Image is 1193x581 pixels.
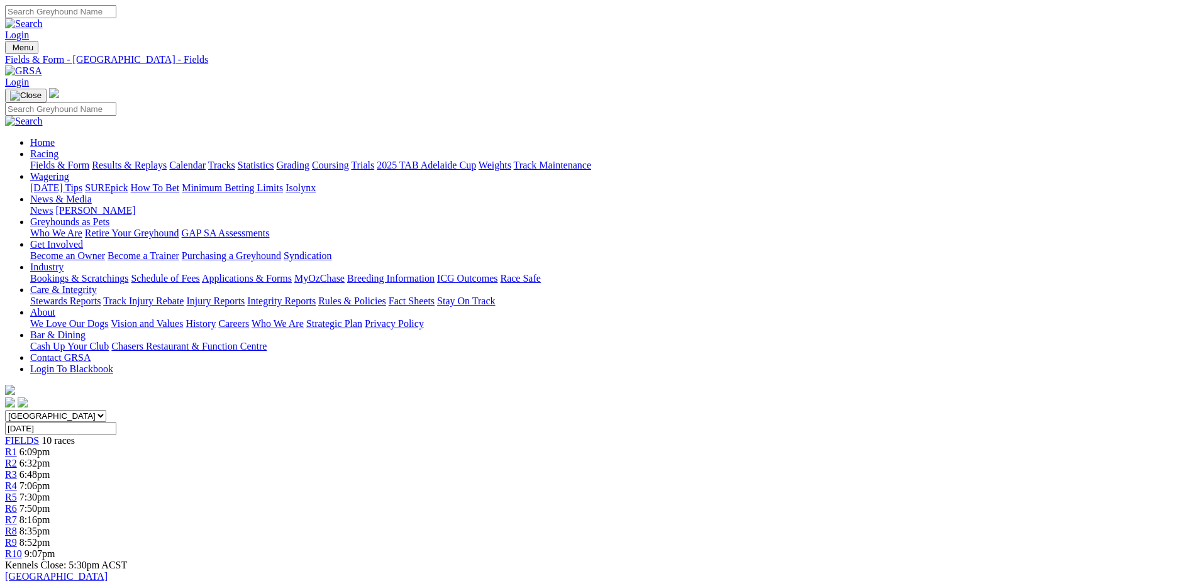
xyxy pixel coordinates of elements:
a: Careers [218,318,249,329]
a: R3 [5,469,17,480]
a: Breeding Information [347,273,435,284]
a: Vision and Values [111,318,183,329]
span: R9 [5,537,17,548]
a: R10 [5,548,22,559]
img: Search [5,18,43,30]
a: SUREpick [85,182,128,193]
a: Rules & Policies [318,296,386,306]
img: facebook.svg [5,397,15,407]
a: How To Bet [131,182,180,193]
div: Bar & Dining [30,341,1188,352]
a: R5 [5,492,17,502]
a: Purchasing a Greyhound [182,250,281,261]
a: MyOzChase [294,273,345,284]
a: ICG Outcomes [437,273,497,284]
a: Stay On Track [437,296,495,306]
a: Stewards Reports [30,296,101,306]
img: logo-grsa-white.png [49,88,59,98]
a: Statistics [238,160,274,170]
a: Login [5,30,29,40]
a: R4 [5,480,17,491]
span: Menu [13,43,33,52]
a: Who We Are [252,318,304,329]
span: R8 [5,526,17,536]
a: Get Involved [30,239,83,250]
a: [DATE] Tips [30,182,82,193]
a: Fact Sheets [389,296,435,306]
a: GAP SA Assessments [182,228,270,238]
span: 8:35pm [19,526,50,536]
a: Trials [351,160,374,170]
a: R6 [5,503,17,514]
a: Chasers Restaurant & Function Centre [111,341,267,351]
a: Login To Blackbook [30,363,113,374]
a: Who We Are [30,228,82,238]
div: Greyhounds as Pets [30,228,1188,239]
a: Calendar [169,160,206,170]
a: FIELDS [5,435,39,446]
a: Fields & Form [30,160,89,170]
a: Weights [479,160,511,170]
a: Integrity Reports [247,296,316,306]
span: 6:48pm [19,469,50,480]
span: 6:09pm [19,446,50,457]
a: Coursing [312,160,349,170]
a: Syndication [284,250,331,261]
span: 7:30pm [19,492,50,502]
div: Get Involved [30,250,1188,262]
a: Login [5,77,29,87]
span: 8:52pm [19,537,50,548]
input: Search [5,5,116,18]
a: Become a Trainer [108,250,179,261]
div: News & Media [30,205,1188,216]
span: 7:50pm [19,503,50,514]
span: Kennels Close: 5:30pm ACST [5,560,127,570]
a: Race Safe [500,273,540,284]
img: twitter.svg [18,397,28,407]
button: Toggle navigation [5,41,38,54]
a: Wagering [30,171,69,182]
a: Injury Reports [186,296,245,306]
span: 9:07pm [25,548,55,559]
a: R2 [5,458,17,468]
a: 2025 TAB Adelaide Cup [377,160,476,170]
a: Greyhounds as Pets [30,216,109,227]
img: logo-grsa-white.png [5,385,15,395]
div: About [30,318,1188,329]
div: Industry [30,273,1188,284]
input: Select date [5,422,116,435]
a: Care & Integrity [30,284,97,295]
a: Isolynx [286,182,316,193]
input: Search [5,102,116,116]
a: News & Media [30,194,92,204]
img: GRSA [5,65,42,77]
a: We Love Our Dogs [30,318,108,329]
a: Privacy Policy [365,318,424,329]
div: Fields & Form - [GEOGRAPHIC_DATA] - Fields [5,54,1188,65]
a: About [30,307,55,318]
a: Bookings & Scratchings [30,273,128,284]
a: Schedule of Fees [131,273,199,284]
span: 6:32pm [19,458,50,468]
a: Industry [30,262,64,272]
img: Search [5,116,43,127]
a: Cash Up Your Club [30,341,109,351]
a: R7 [5,514,17,525]
a: News [30,205,53,216]
a: Applications & Forms [202,273,292,284]
a: Become an Owner [30,250,105,261]
a: Home [30,137,55,148]
a: Results & Replays [92,160,167,170]
a: Bar & Dining [30,329,86,340]
a: Contact GRSA [30,352,91,363]
a: R1 [5,446,17,457]
span: 7:06pm [19,480,50,491]
div: Care & Integrity [30,296,1188,307]
a: [PERSON_NAME] [55,205,135,216]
